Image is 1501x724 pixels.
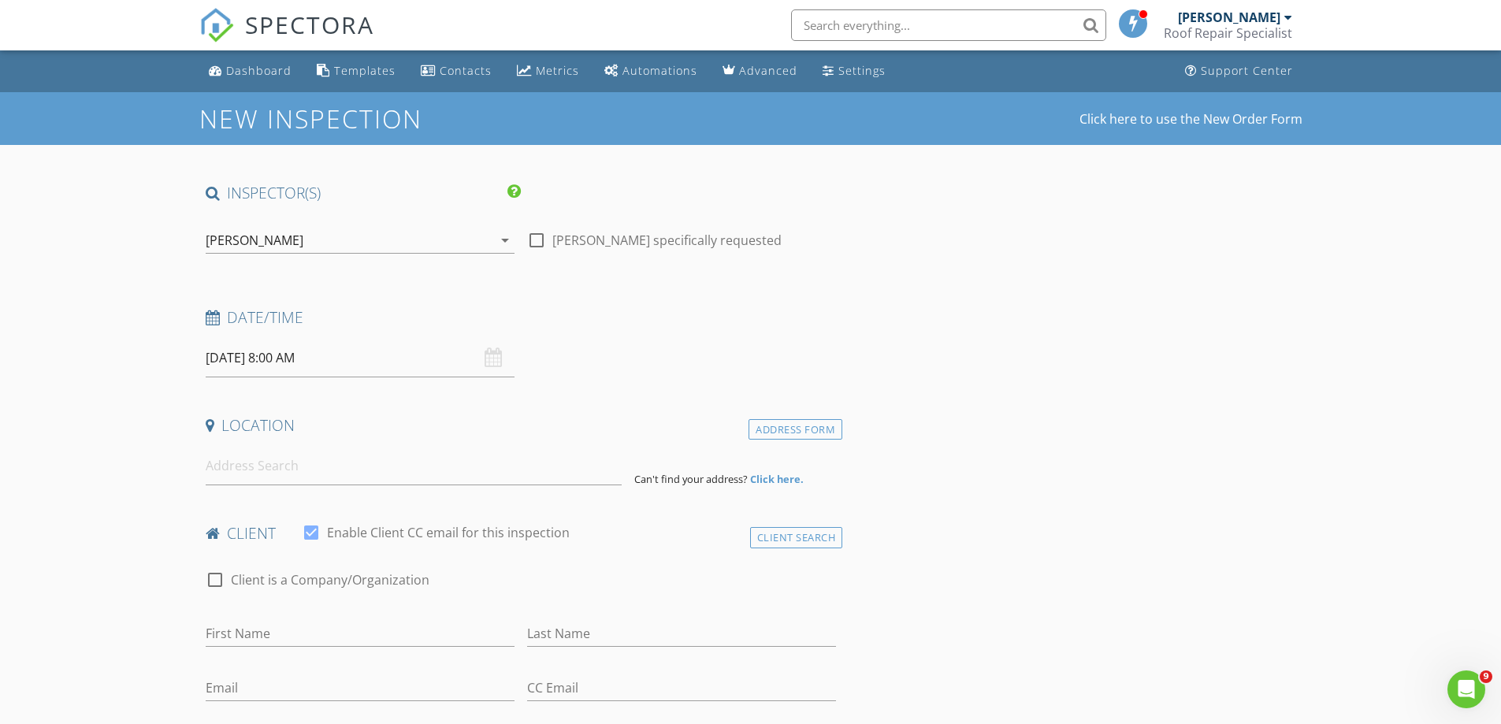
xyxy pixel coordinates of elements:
a: Metrics [511,57,585,86]
div: Contacts [440,63,492,78]
span: SPECTORA [245,8,374,41]
h1: New Inspection [199,105,548,132]
img: The Best Home Inspection Software - Spectora [199,8,234,43]
div: Advanced [739,63,797,78]
input: Search everything... [791,9,1106,41]
div: Address Form [749,419,842,440]
div: Client Search [750,527,843,548]
h4: INSPECTOR(S) [206,183,521,203]
div: Dashboard [226,63,292,78]
div: [PERSON_NAME] [1178,9,1280,25]
div: [PERSON_NAME] [206,233,303,247]
a: Settings [816,57,892,86]
div: Settings [838,63,886,78]
div: Roof Repair Specialist [1164,25,1292,41]
input: Select date [206,339,515,377]
div: Support Center [1201,63,1293,78]
h4: Location [206,415,837,436]
a: Dashboard [202,57,298,86]
h4: client [206,523,837,544]
iframe: Intercom live chat [1447,670,1485,708]
a: Advanced [716,57,804,86]
strong: Click here. [750,472,804,486]
span: Can't find your address? [634,472,748,486]
a: Automations (Basic) [598,57,704,86]
label: Client is a Company/Organization [231,572,429,588]
i: arrow_drop_down [496,231,515,250]
div: Metrics [536,63,579,78]
span: 9 [1480,670,1492,683]
a: Support Center [1179,57,1299,86]
label: Enable Client CC email for this inspection [327,525,570,540]
input: Address Search [206,447,622,485]
a: SPECTORA [199,21,374,54]
a: Contacts [414,57,498,86]
a: Click here to use the New Order Form [1079,113,1302,125]
h4: Date/Time [206,307,837,328]
div: Templates [334,63,396,78]
div: Automations [622,63,697,78]
a: Templates [310,57,402,86]
label: [PERSON_NAME] specifically requested [552,232,782,248]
